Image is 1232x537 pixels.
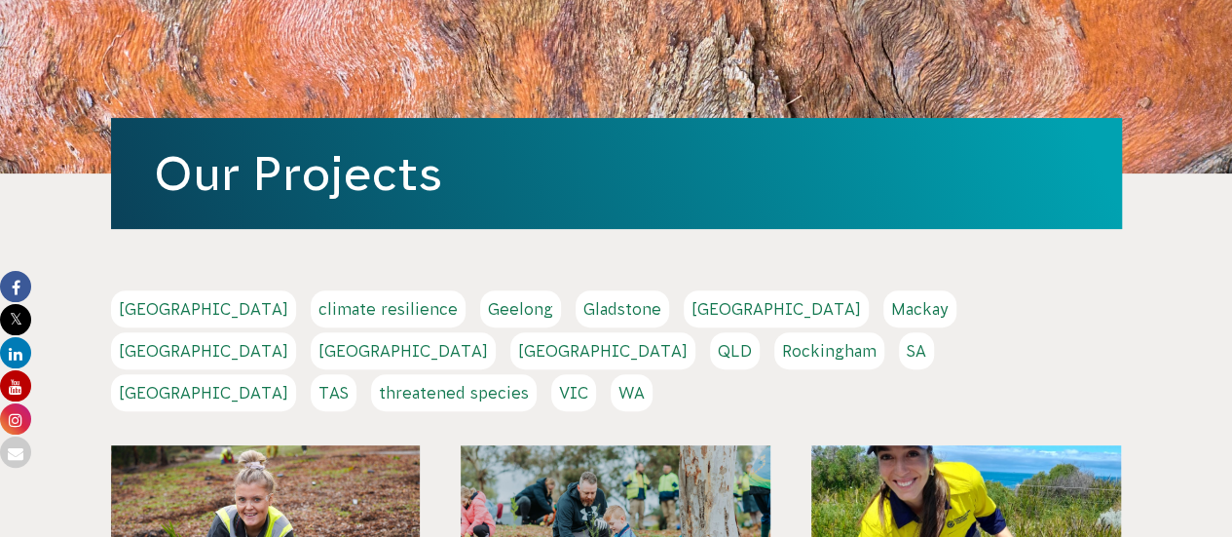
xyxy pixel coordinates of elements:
[371,374,537,411] a: threatened species
[611,374,653,411] a: WA
[510,332,695,369] a: [GEOGRAPHIC_DATA]
[551,374,596,411] a: VIC
[111,374,296,411] a: [GEOGRAPHIC_DATA]
[684,290,869,327] a: [GEOGRAPHIC_DATA]
[883,290,956,327] a: Mackay
[111,290,296,327] a: [GEOGRAPHIC_DATA]
[899,332,934,369] a: SA
[311,290,466,327] a: climate resilience
[774,332,884,369] a: Rockingham
[154,147,442,200] a: Our Projects
[480,290,561,327] a: Geelong
[311,332,496,369] a: [GEOGRAPHIC_DATA]
[111,332,296,369] a: [GEOGRAPHIC_DATA]
[576,290,669,327] a: Gladstone
[710,332,760,369] a: QLD
[311,374,356,411] a: TAS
